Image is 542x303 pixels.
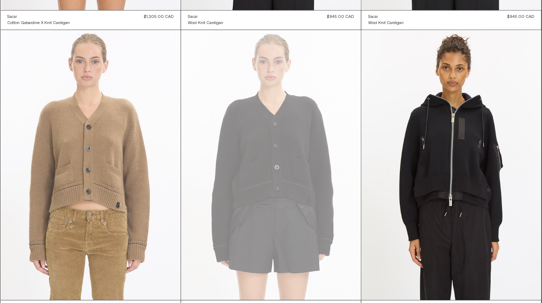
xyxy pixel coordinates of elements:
a: Cotton Gabardine x Knit Cardigan [8,20,70,26]
a: Wool Knit Cardigan [188,20,223,26]
div: $1,305.00 CAD [144,14,174,20]
div: $945.00 CAD [507,14,534,20]
div: $945.00 CAD [327,14,354,20]
div: Sacai [368,14,378,20]
a: Wool Knit Cardigan [368,20,404,26]
div: Sacai [8,14,17,20]
a: Sacai [8,14,70,20]
div: Sacai [188,14,197,20]
a: Sacai [368,14,404,20]
img: Sacai Cashmere Knit Cardigan in black [181,30,361,300]
img: Sacai Cashmere Knit Cardigan in beige [1,30,181,300]
img: Sacai Sponge Sweat x Nylon Twill Hoodie in black [361,30,541,300]
a: Sacai [188,14,223,20]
